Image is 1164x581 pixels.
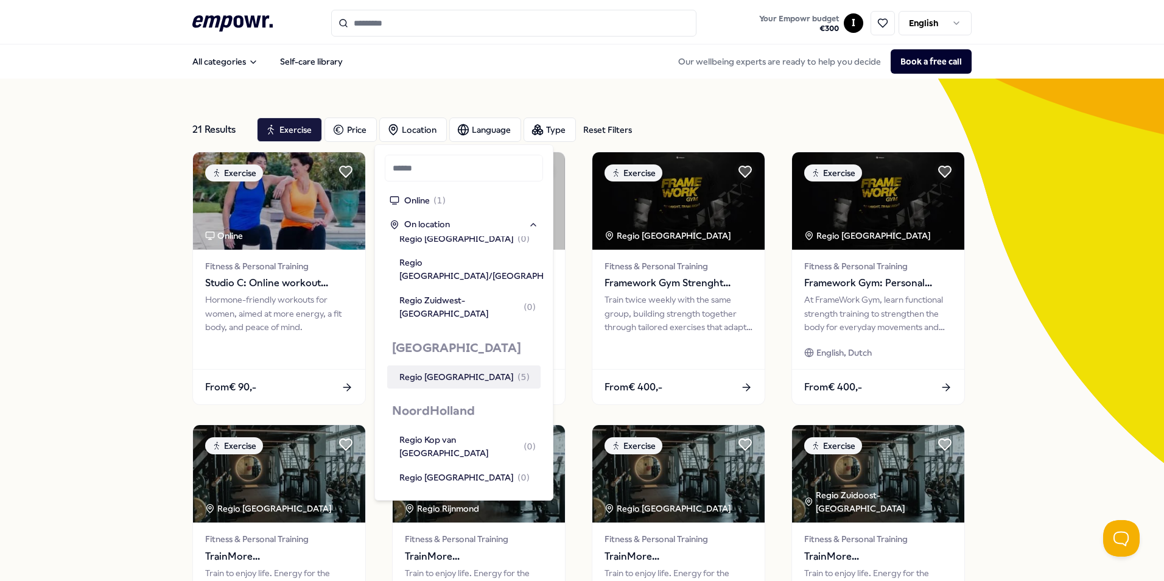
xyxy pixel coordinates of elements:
[804,532,952,546] span: Fitness & Personal Training
[754,10,844,36] a: Your Empowr budget€300
[605,532,752,546] span: Fitness & Personal Training
[583,123,632,136] div: Reset Filters
[385,236,543,490] div: Suggestions
[668,49,972,74] div: Our wellbeing experts are ready to help you decide
[433,194,446,207] span: ( 1 )
[405,532,553,546] span: Fitness & Personal Training
[405,502,481,515] div: Regio Rijnmond
[524,300,536,314] span: ( 0 )
[517,370,530,384] span: ( 5 )
[257,118,322,142] button: Exercise
[804,379,862,395] span: From € 400,-
[399,294,536,321] div: Regio Zuidwest-[GEOGRAPHIC_DATA]
[399,232,530,245] div: Regio [GEOGRAPHIC_DATA]
[399,471,530,484] div: Regio [GEOGRAPHIC_DATA]
[524,440,536,453] span: ( 0 )
[804,549,952,565] span: TrainMore [GEOGRAPHIC_DATA]: Open Gym
[404,217,450,231] span: On location
[592,425,765,523] img: package image
[399,256,598,283] div: Regio [GEOGRAPHIC_DATA]/[GEOGRAPHIC_DATA]
[592,152,765,405] a: package imageExerciseRegio [GEOGRAPHIC_DATA] Fitness & Personal TrainingFramework Gym Strenght tr...
[205,229,243,242] div: Online
[205,549,353,565] span: TrainMore [GEOGRAPHIC_DATA]: Open Gym
[605,437,662,454] div: Exercise
[379,118,447,142] button: Location
[605,293,752,334] div: Train twice weekly with the same group, building strength together through tailored exercises tha...
[205,502,334,515] div: Regio [GEOGRAPHIC_DATA]
[605,164,662,181] div: Exercise
[205,275,353,291] span: Studio C: Online workout program
[1103,520,1140,557] iframe: Help Scout Beacon - Open
[605,549,752,565] span: TrainMore [GEOGRAPHIC_DATA]: Open Gym
[183,49,352,74] nav: Main
[205,532,353,546] span: Fitness & Personal Training
[399,370,530,384] div: Regio [GEOGRAPHIC_DATA]
[891,49,972,74] button: Book a free call
[205,437,263,454] div: Exercise
[205,379,256,395] span: From € 90,-
[792,425,964,523] img: package image
[605,379,662,395] span: From € 400,-
[804,488,964,516] div: Regio Zuidoost-[GEOGRAPHIC_DATA]
[205,293,353,334] div: Hormone-friendly workouts for women, aimed at more energy, a fit body, and peace of mind.
[759,24,839,33] span: € 300
[205,259,353,273] span: Fitness & Personal Training
[844,13,863,33] button: I
[517,232,530,245] span: ( 0 )
[192,118,247,142] div: 21 Results
[331,10,696,37] input: Search for products, categories or subcategories
[804,259,952,273] span: Fitness & Personal Training
[517,471,530,484] span: ( 0 )
[791,152,965,405] a: package imageExerciseRegio [GEOGRAPHIC_DATA] Fitness & Personal TrainingFramework Gym: Personal T...
[405,549,553,565] span: TrainMore [GEOGRAPHIC_DATA]: Open Gym
[804,275,952,291] span: Framework Gym: Personal Training
[399,433,536,460] div: Regio Kop van [GEOGRAPHIC_DATA]
[192,152,366,405] a: package imageExerciseOnlineFitness & Personal TrainingStudio C: Online workout programHormone-fri...
[804,293,952,334] div: At FrameWork Gym, learn functional strength training to strengthen the body for everyday movement...
[404,194,430,207] span: Online
[183,49,268,74] button: All categories
[759,14,839,24] span: Your Empowr budget
[605,502,733,515] div: Regio [GEOGRAPHIC_DATA]
[804,164,862,181] div: Exercise
[605,229,733,242] div: Regio [GEOGRAPHIC_DATA]
[193,152,365,250] img: package image
[449,118,521,142] button: Language
[757,12,841,36] button: Your Empowr budget€300
[524,118,576,142] button: Type
[605,275,752,291] span: Framework Gym Strenght training - The base
[816,346,872,359] span: English, Dutch
[804,437,862,454] div: Exercise
[193,425,365,523] img: package image
[592,152,765,250] img: package image
[804,229,933,242] div: Regio [GEOGRAPHIC_DATA]
[270,49,352,74] a: Self-care library
[605,259,752,273] span: Fitness & Personal Training
[205,164,263,181] div: Exercise
[792,152,964,250] img: package image
[324,118,377,142] button: Price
